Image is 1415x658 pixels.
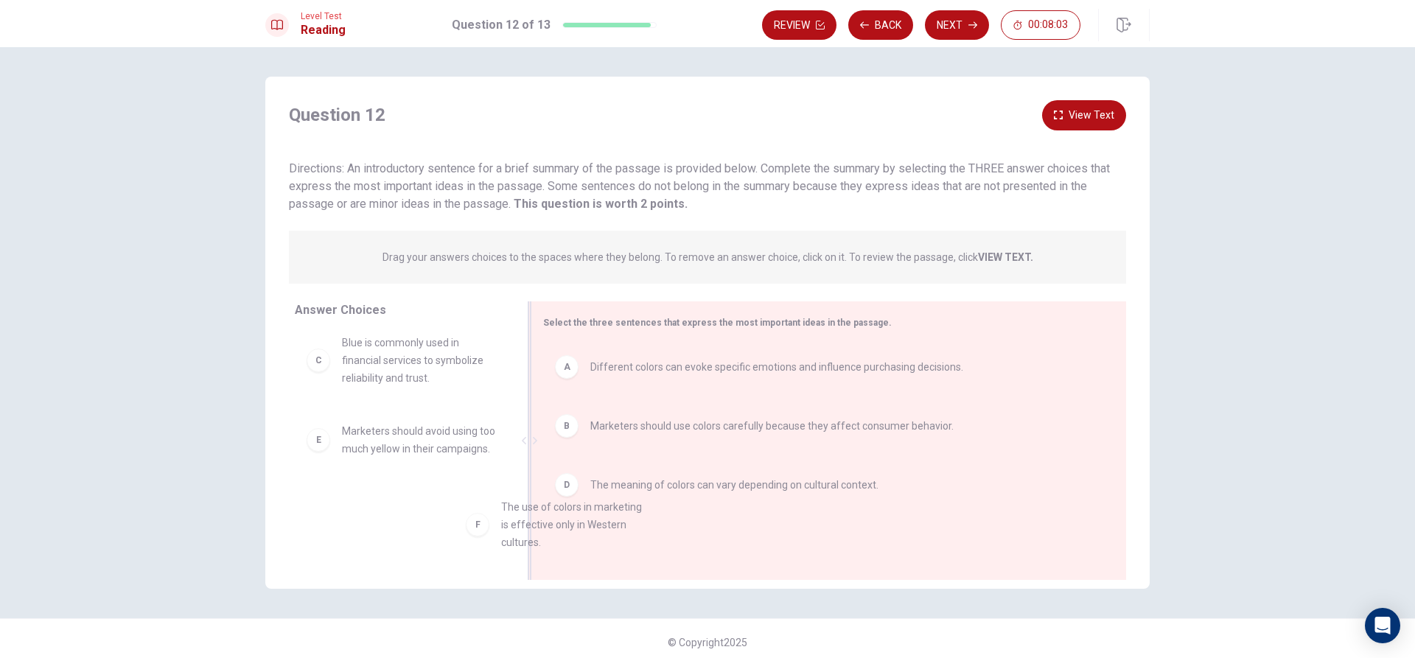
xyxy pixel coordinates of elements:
[511,197,688,211] strong: This question is worth 2 points.
[978,251,1033,263] strong: VIEW TEXT.
[1028,19,1068,31] span: 00:08:03
[289,103,385,127] h4: Question 12
[543,318,892,328] span: Select the three sentences that express the most important ideas in the passage.
[1001,10,1080,40] button: 00:08:03
[762,10,836,40] button: Review
[382,251,1033,263] p: Drag your answers choices to the spaces where they belong. To remove an answer choice, click on i...
[848,10,913,40] button: Back
[668,637,747,648] span: © Copyright 2025
[295,303,386,317] span: Answer Choices
[452,16,551,34] h1: Question 12 of 13
[1365,608,1400,643] div: Open Intercom Messenger
[301,21,346,39] h1: Reading
[925,10,989,40] button: Next
[289,161,1110,211] span: Directions: An introductory sentence for a brief summary of the passage is provided below. Comple...
[1042,100,1126,130] button: View Text
[301,11,346,21] span: Level Test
